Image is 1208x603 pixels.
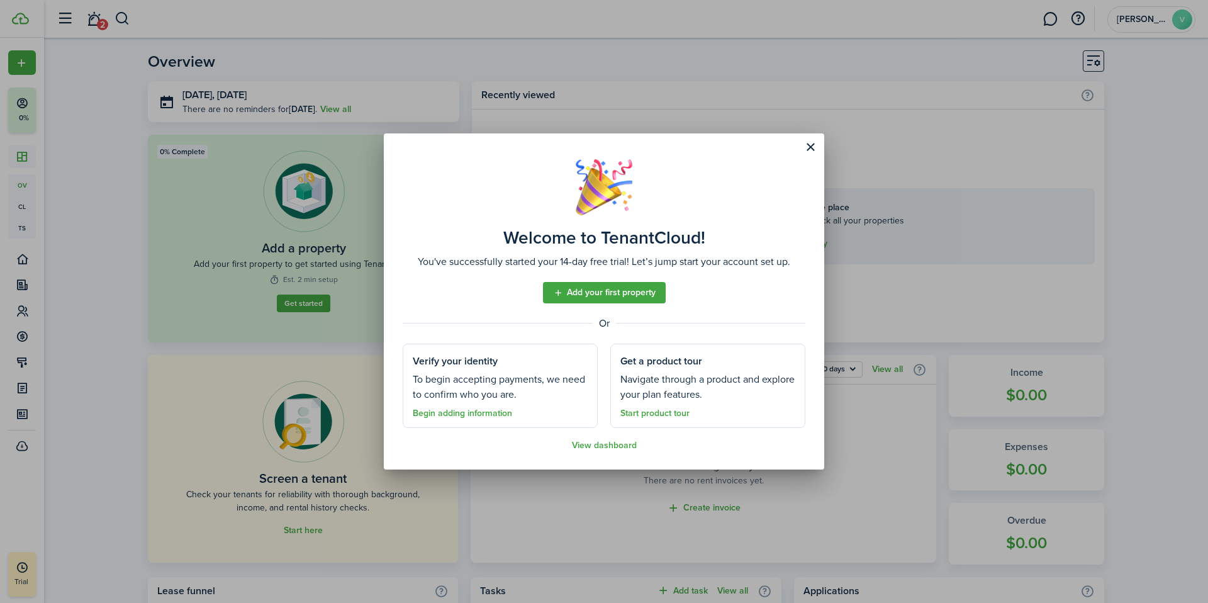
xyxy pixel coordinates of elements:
[620,372,795,402] assembled-view-section-description: Navigate through a product and explore your plan features.
[413,354,498,369] assembled-view-section-title: Verify your identity
[413,409,512,419] a: Begin adding information
[413,372,588,402] assembled-view-section-description: To begin accepting payments, we need to confirm who you are.
[503,228,705,248] assembled-view-title: Welcome to TenantCloud!
[572,441,637,451] a: View dashboard
[576,159,632,215] img: Well done!
[543,282,666,303] a: Add your first property
[403,316,805,331] assembled-view-separator: Or
[418,254,790,269] assembled-view-description: You've successfully started your 14-day free trial! Let’s jump start your account set up.
[620,409,690,419] a: Start product tour
[800,137,821,158] button: Close modal
[620,354,702,369] assembled-view-section-title: Get a product tour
